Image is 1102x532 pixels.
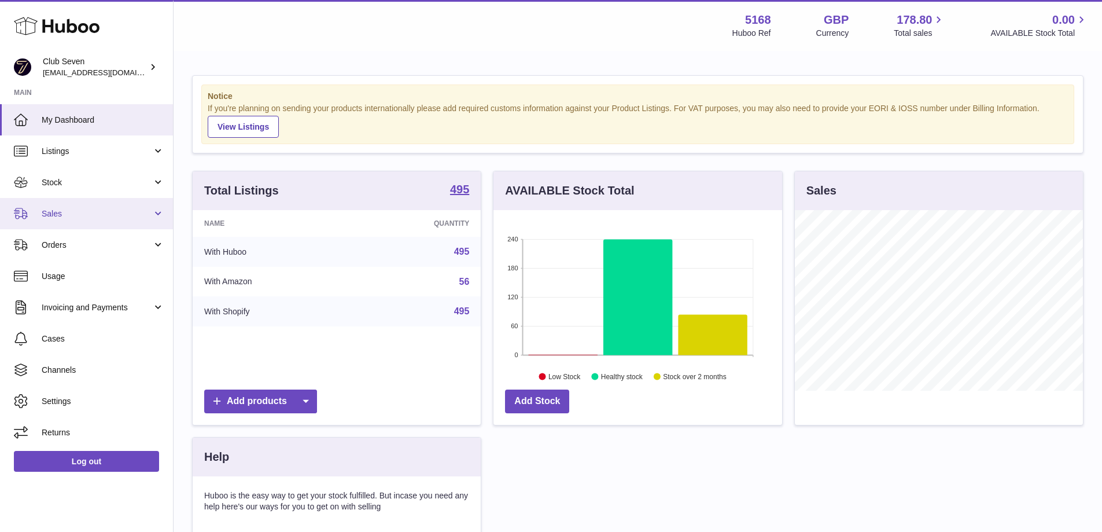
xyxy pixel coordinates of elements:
[42,208,152,219] span: Sales
[515,351,518,358] text: 0
[42,146,152,157] span: Listings
[664,372,727,380] text: Stock over 2 months
[894,12,945,39] a: 178.80 Total sales
[43,68,170,77] span: [EMAIL_ADDRESS][DOMAIN_NAME]
[601,372,643,380] text: Healthy stock
[204,390,317,413] a: Add products
[42,115,164,126] span: My Dashboard
[14,58,31,76] img: info@wearclubseven.com
[507,236,518,243] text: 240
[450,184,469,195] strong: 495
[42,396,164,407] span: Settings
[450,184,469,197] a: 495
[204,183,279,199] h3: Total Listings
[42,271,164,282] span: Usage
[1052,12,1075,28] span: 0.00
[454,306,470,316] a: 495
[42,302,152,313] span: Invoicing and Payments
[990,28,1088,39] span: AVAILABLE Stock Total
[505,183,634,199] h3: AVAILABLE Stock Total
[208,116,279,138] a: View Listings
[204,449,229,465] h3: Help
[511,322,518,329] text: 60
[193,296,351,326] td: With Shopify
[990,12,1088,39] a: 0.00 AVAILABLE Stock Total
[208,91,1068,102] strong: Notice
[507,265,518,271] text: 180
[42,177,152,188] span: Stock
[548,372,581,380] text: Low Stock
[454,247,470,256] a: 495
[42,427,164,438] span: Returns
[193,210,351,237] th: Name
[816,28,849,39] div: Currency
[505,390,569,413] a: Add Stock
[42,333,164,344] span: Cases
[193,237,351,267] td: With Huboo
[208,103,1068,138] div: If you're planning on sending your products internationally please add required customs informati...
[351,210,481,237] th: Quantity
[732,28,771,39] div: Huboo Ref
[824,12,849,28] strong: GBP
[806,183,836,199] h3: Sales
[894,28,945,39] span: Total sales
[204,490,469,512] p: Huboo is the easy way to get your stock fulfilled. But incase you need any help here's our ways f...
[193,267,351,297] td: With Amazon
[745,12,771,28] strong: 5168
[14,451,159,472] a: Log out
[42,365,164,376] span: Channels
[459,277,470,287] a: 56
[43,56,147,78] div: Club Seven
[507,293,518,300] text: 120
[42,240,152,251] span: Orders
[897,12,932,28] span: 178.80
